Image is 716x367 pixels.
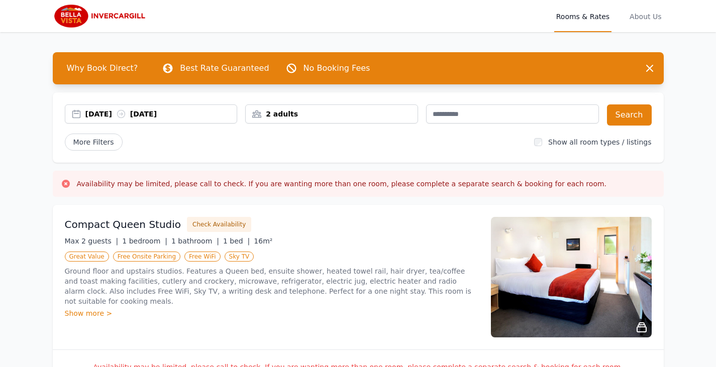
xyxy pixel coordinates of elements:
[65,134,123,151] span: More Filters
[548,138,651,146] label: Show all room types / listings
[65,217,181,231] h3: Compact Queen Studio
[184,252,221,262] span: Free WiFi
[77,179,607,189] h3: Availability may be limited, please call to check. If you are wanting more than one room, please ...
[225,252,254,262] span: Sky TV
[53,4,149,28] img: Bella Vista Invercargill
[223,237,250,245] span: 1 bed |
[113,252,180,262] span: Free Onsite Parking
[85,109,237,119] div: [DATE] [DATE]
[180,62,269,74] p: Best Rate Guaranteed
[65,266,479,306] p: Ground floor and upstairs studios. Features a Queen bed, ensuite shower, heated towel rail, hair ...
[65,308,479,318] div: Show more >
[65,252,109,262] span: Great Value
[246,109,418,119] div: 2 adults
[171,237,219,245] span: 1 bathroom |
[187,217,251,232] button: Check Availability
[303,62,370,74] p: No Booking Fees
[65,237,119,245] span: Max 2 guests |
[607,104,652,126] button: Search
[59,58,146,78] span: Why Book Direct?
[254,237,272,245] span: 16m²
[122,237,167,245] span: 1 bedroom |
